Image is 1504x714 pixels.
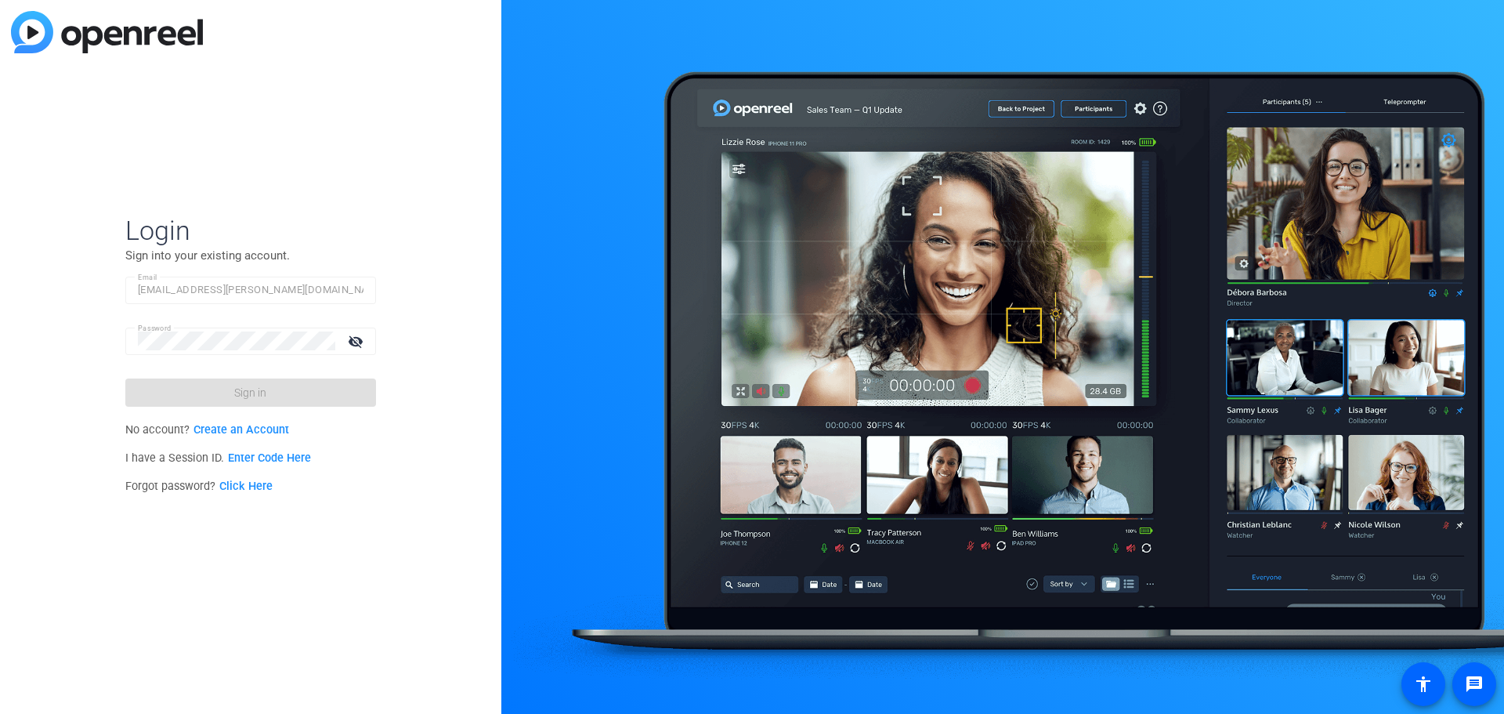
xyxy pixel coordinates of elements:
mat-icon: message [1465,675,1484,694]
mat-icon: visibility_off [338,330,376,353]
span: I have a Session ID. [125,451,311,465]
a: Click Here [219,480,273,493]
span: Login [125,214,376,247]
span: Forgot password? [125,480,273,493]
mat-label: Password [138,324,172,332]
img: blue-gradient.svg [11,11,203,53]
input: Enter Email Address [138,281,363,299]
p: Sign into your existing account. [125,247,376,264]
mat-icon: accessibility [1414,675,1433,694]
a: Enter Code Here [228,451,311,465]
span: No account? [125,423,289,437]
mat-label: Email [138,273,157,281]
a: Create an Account [193,423,289,437]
